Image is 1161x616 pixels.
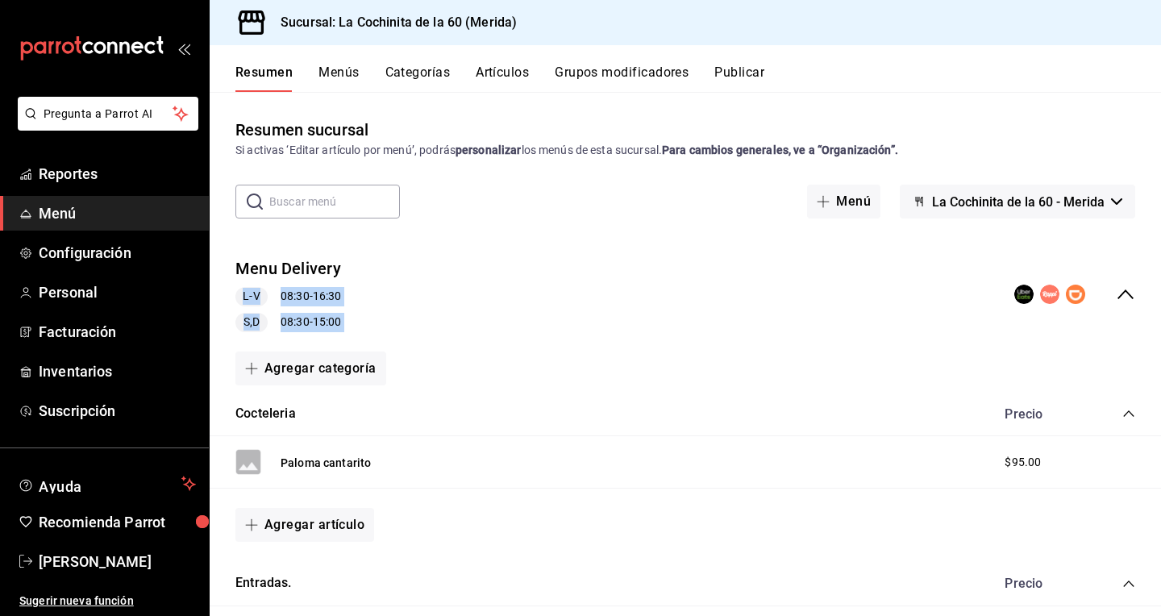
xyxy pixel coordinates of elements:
button: collapse-category-row [1122,407,1135,420]
h3: Sucursal: La Cochinita de la 60 (Merida) [268,13,517,32]
button: Resumen [235,65,293,92]
span: Recomienda Parrot [39,511,196,533]
button: Artículos [476,65,529,92]
div: 08:30 - 15:00 [235,313,341,332]
div: collapse-menu-row [210,244,1161,345]
strong: personalizar [456,144,522,156]
span: Menú [39,202,196,224]
a: Pregunta a Parrot AI [11,117,198,134]
input: Buscar menú [269,185,400,218]
span: La Cochinita de la 60 - Merida [932,194,1105,210]
span: Personal [39,281,196,303]
span: Suscripción [39,400,196,422]
div: Si activas ‘Editar artículo por menú’, podrás los menús de esta sucursal. [235,142,1135,159]
div: 08:30 - 16:30 [235,287,341,306]
button: Grupos modificadores [555,65,689,92]
button: Agregar categoría [235,352,386,385]
button: open_drawer_menu [177,42,190,55]
button: Entradas. [235,574,292,593]
button: Agregar artículo [235,508,374,542]
span: Configuración [39,242,196,264]
span: S,D [237,314,266,331]
button: Menu Delivery [235,257,341,281]
span: Inventarios [39,360,196,382]
span: $95.00 [1005,454,1041,471]
span: Sugerir nueva función [19,593,196,610]
span: Ayuda [39,474,175,493]
span: Facturación [39,321,196,343]
span: Reportes [39,163,196,185]
button: Paloma cantarito [281,455,371,471]
div: Precio [988,406,1092,422]
button: Pregunta a Parrot AI [18,97,198,131]
div: Precio [988,576,1092,591]
button: Cocteleria [235,405,296,423]
button: Publicar [714,65,764,92]
span: Pregunta a Parrot AI [44,106,173,123]
span: [PERSON_NAME] [39,551,196,572]
button: Menús [318,65,359,92]
div: navigation tabs [235,65,1161,92]
button: La Cochinita de la 60 - Merida [900,185,1135,219]
button: collapse-category-row [1122,577,1135,590]
button: Categorías [385,65,451,92]
div: Resumen sucursal [235,118,368,142]
span: L-V [236,288,266,305]
strong: Para cambios generales, ve a “Organización”. [662,144,898,156]
button: Menú [807,185,880,219]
